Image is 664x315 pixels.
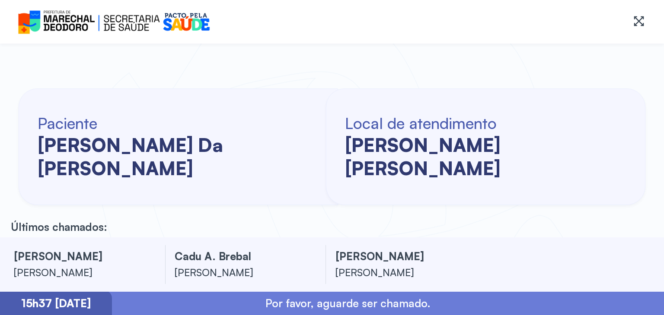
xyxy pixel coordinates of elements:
h2: [PERSON_NAME] [PERSON_NAME] [345,133,632,180]
h6: Paciente [38,113,325,133]
div: [PERSON_NAME] [335,265,468,280]
h3: [PERSON_NAME] [335,249,468,264]
h3: cadu a. brebal [175,249,307,264]
div: [PERSON_NAME] [175,265,307,280]
div: [PERSON_NAME] [14,265,146,280]
p: Últimos chamados: [11,220,107,234]
img: Logotipo do estabelecimento [16,9,213,35]
h3: [PERSON_NAME] [14,249,146,264]
h6: Local de atendimento [345,113,632,133]
h2: [PERSON_NAME] da [PERSON_NAME] [38,133,325,180]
